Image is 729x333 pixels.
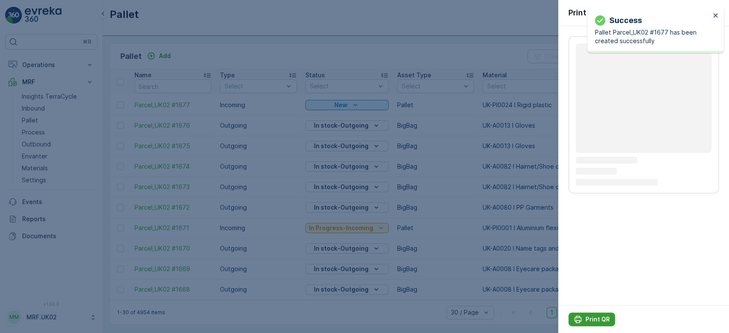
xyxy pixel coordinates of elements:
p: Print QR [568,7,599,19]
button: Print QR [568,313,615,326]
p: Success [609,15,642,26]
p: Print QR [586,315,610,324]
button: close [713,12,719,20]
p: Pallet Parcel_UK02 #1677 has been created successfully [595,28,710,45]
